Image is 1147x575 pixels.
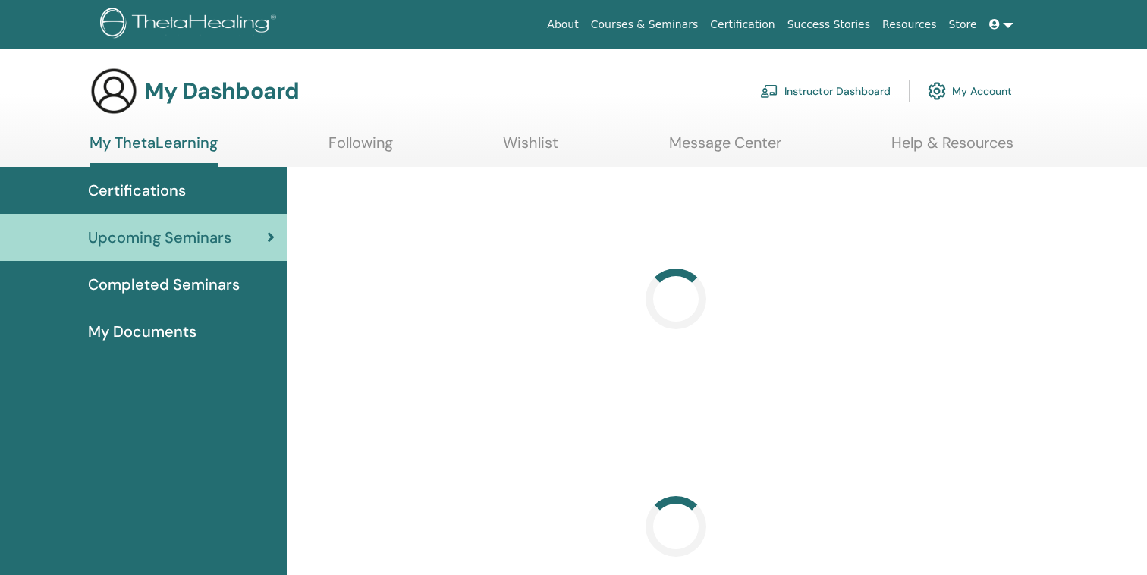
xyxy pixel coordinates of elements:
span: My Documents [88,320,196,343]
a: About [541,11,584,39]
span: Certifications [88,179,186,202]
span: Completed Seminars [88,273,240,296]
img: chalkboard-teacher.svg [760,84,778,98]
a: Success Stories [781,11,876,39]
a: Message Center [669,134,781,163]
a: Instructor Dashboard [760,74,891,108]
a: Certification [704,11,781,39]
img: generic-user-icon.jpg [90,67,138,115]
a: My Account [928,74,1012,108]
a: Help & Resources [891,134,1013,163]
a: Wishlist [503,134,558,163]
h3: My Dashboard [144,77,299,105]
img: logo.png [100,8,281,42]
img: cog.svg [928,78,946,104]
a: Following [328,134,393,163]
a: My ThetaLearning [90,134,218,167]
a: Resources [876,11,943,39]
span: Upcoming Seminars [88,226,231,249]
a: Courses & Seminars [585,11,705,39]
a: Store [943,11,983,39]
